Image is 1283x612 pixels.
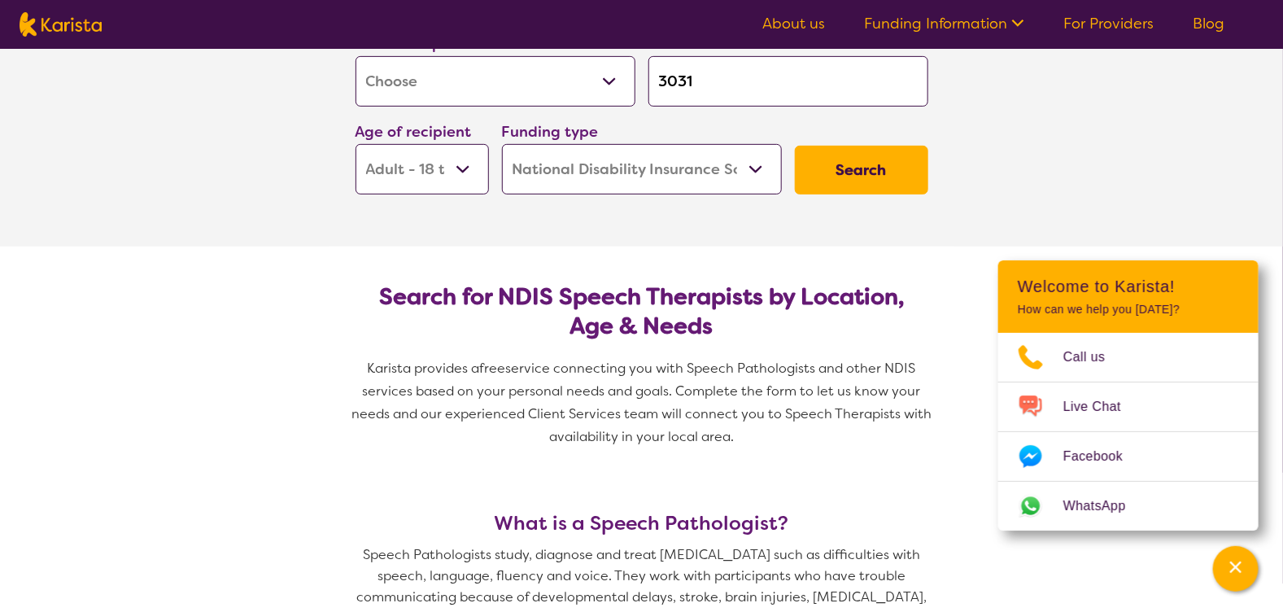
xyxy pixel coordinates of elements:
span: free [480,360,506,377]
button: Channel Menu [1213,546,1259,592]
a: Funding Information [864,14,1024,33]
label: Funding type [502,122,599,142]
span: Facebook [1063,444,1142,469]
div: Channel Menu [998,260,1259,531]
span: Live Chat [1063,395,1141,419]
h2: Search for NDIS Speech Therapists by Location, Age & Needs [369,282,915,341]
h2: Welcome to Karista! [1018,277,1239,296]
a: Blog [1193,14,1224,33]
span: service connecting you with Speech Pathologists and other NDIS services based on your personal ne... [351,360,935,445]
input: Type [648,56,928,107]
button: Search [795,146,928,195]
ul: Choose channel [998,333,1259,531]
p: How can we help you [DATE]? [1018,303,1239,317]
label: Age of recipient [356,122,472,142]
h3: What is a Speech Pathologist? [349,512,935,535]
span: WhatsApp [1063,494,1146,518]
a: Web link opens in a new tab. [998,482,1259,531]
a: For Providers [1063,14,1154,33]
a: About us [762,14,825,33]
span: Call us [1063,345,1125,369]
img: Karista logo [20,12,102,37]
span: Karista provides a [368,360,480,377]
